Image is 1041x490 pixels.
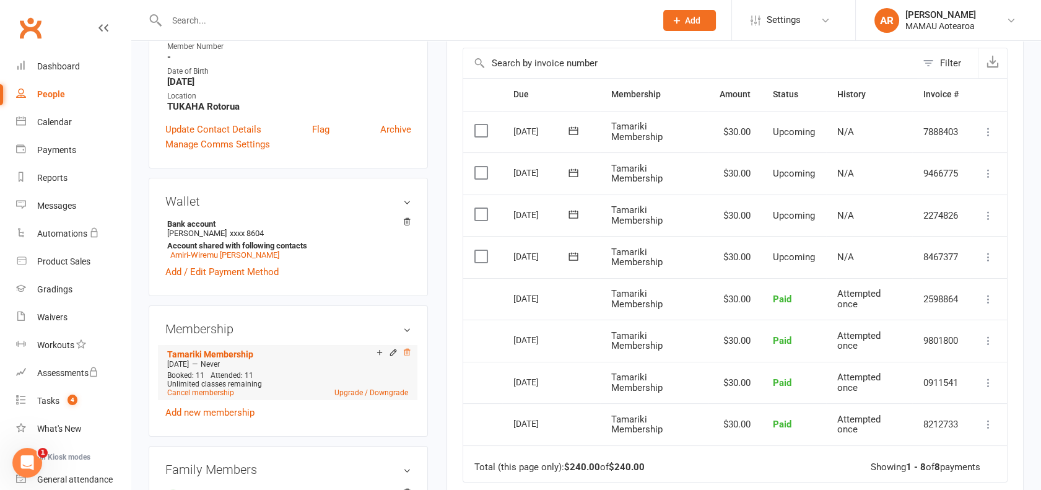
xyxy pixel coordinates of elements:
[912,362,970,404] td: 0911541
[165,122,261,137] a: Update Contact Details
[773,294,791,305] span: Paid
[837,414,881,435] span: Attempted once
[167,241,405,250] strong: Account shared with following contacts
[611,204,663,226] span: Tamariki Membership
[37,89,65,99] div: People
[167,101,411,112] strong: TUKAHA Rotorua
[312,122,329,137] a: Flag
[708,320,762,362] td: $30.00
[773,335,791,346] span: Paid
[37,312,68,322] div: Waivers
[16,164,131,192] a: Reports
[905,9,976,20] div: [PERSON_NAME]
[773,126,815,138] span: Upcoming
[167,90,411,102] div: Location
[513,121,570,141] div: [DATE]
[773,419,791,430] span: Paid
[611,247,663,268] span: Tamariki Membership
[474,462,645,473] div: Total (this page only): of
[611,372,663,393] span: Tamariki Membership
[38,448,48,458] span: 1
[912,111,970,153] td: 7888403
[513,414,570,433] div: [DATE]
[16,53,131,81] a: Dashboard
[37,256,90,266] div: Product Sales
[16,136,131,164] a: Payments
[912,278,970,320] td: 2598864
[12,448,42,478] iframe: Intercom live chat
[837,288,881,310] span: Attempted once
[871,462,980,473] div: Showing of payments
[170,250,279,260] a: Amiri-Wiremu [PERSON_NAME]
[912,195,970,237] td: 2274826
[874,8,899,33] div: AR
[708,236,762,278] td: $30.00
[16,248,131,276] a: Product Sales
[37,396,59,406] div: Tasks
[167,219,405,229] strong: Bank account
[16,81,131,108] a: People
[16,304,131,331] a: Waivers
[167,349,253,359] a: Tamariki Membership
[513,247,570,266] div: [DATE]
[837,330,881,352] span: Attempted once
[708,403,762,445] td: $30.00
[513,205,570,224] div: [DATE]
[767,6,801,34] span: Settings
[16,276,131,304] a: Gradings
[334,388,408,397] a: Upgrade / Downgrade
[773,252,815,263] span: Upcoming
[513,289,570,308] div: [DATE]
[165,137,270,152] a: Manage Comms Settings
[837,126,854,138] span: N/A
[37,201,76,211] div: Messages
[564,462,600,473] strong: $240.00
[68,395,77,405] span: 4
[611,288,663,310] span: Tamariki Membership
[16,192,131,220] a: Messages
[762,79,826,110] th: Status
[37,340,74,350] div: Workouts
[167,66,411,77] div: Date of Birth
[611,163,663,185] span: Tamariki Membership
[611,330,663,352] span: Tamariki Membership
[37,117,72,127] div: Calendar
[773,210,815,221] span: Upcoming
[16,387,131,415] a: Tasks 4
[837,168,854,179] span: N/A
[906,462,926,473] strong: 1 - 8
[165,265,279,279] a: Add / Edit Payment Method
[708,195,762,237] td: $30.00
[685,15,700,25] span: Add
[16,220,131,248] a: Automations
[611,414,663,435] span: Tamariki Membership
[211,371,253,380] span: Attended: 11
[165,463,411,476] h3: Family Members
[513,163,570,182] div: [DATE]
[165,195,411,208] h3: Wallet
[940,56,961,71] div: Filter
[600,79,708,110] th: Membership
[912,236,970,278] td: 8467377
[773,168,815,179] span: Upcoming
[708,278,762,320] td: $30.00
[165,407,255,418] a: Add new membership
[37,368,98,378] div: Assessments
[16,331,131,359] a: Workouts
[380,122,411,137] a: Archive
[611,121,663,142] span: Tamariki Membership
[37,173,68,183] div: Reports
[163,12,647,29] input: Search...
[905,20,976,32] div: MAMAU Aotearoa
[917,48,978,78] button: Filter
[167,360,189,369] span: [DATE]
[826,79,912,110] th: History
[167,388,234,397] a: Cancel membership
[165,322,411,336] h3: Membership
[837,372,881,393] span: Attempted once
[837,210,854,221] span: N/A
[16,359,131,387] a: Assessments
[201,360,220,369] span: Never
[708,111,762,153] td: $30.00
[37,145,76,155] div: Payments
